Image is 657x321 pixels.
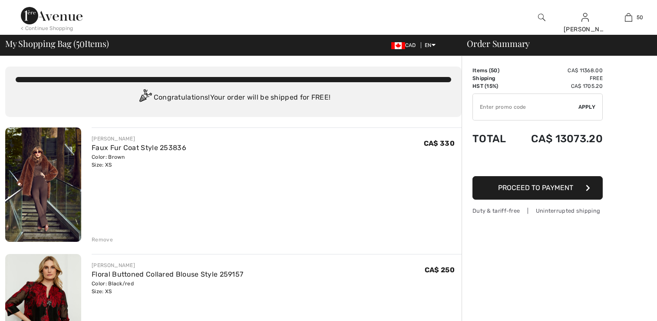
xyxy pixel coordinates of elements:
div: [PERSON_NAME] [92,261,243,269]
div: Order Summary [456,39,652,48]
td: HST (15%) [472,82,514,90]
td: Items ( ) [472,67,514,74]
a: Faux Fur Coat Style 253836 [92,144,186,152]
div: Duty & tariff-free | Uninterrupted shipping [472,207,603,215]
div: Congratulations! Your order will be shipped for FREE! [16,89,451,107]
iframe: Opens a widget where you can chat to one of our agents [602,295,648,317]
img: 1ère Avenue [21,7,83,24]
div: Remove [92,236,113,244]
span: CA$ 250 [425,266,455,274]
td: CA$ 11368.00 [514,67,603,74]
a: Floral Buttoned Collared Blouse Style 259157 [92,270,243,278]
td: Free [514,74,603,82]
img: Canadian Dollar [391,42,405,49]
span: 50 [637,13,644,21]
div: Color: Black/red Size: XS [92,280,243,295]
span: Proceed to Payment [498,184,573,192]
button: Proceed to Payment [472,176,603,200]
span: 50 [491,67,498,74]
img: My Info [581,12,589,23]
td: CA$ 1705.20 [514,82,603,90]
td: CA$ 13073.20 [514,124,603,154]
a: Sign In [581,13,589,21]
div: Color: Brown Size: XS [92,153,186,169]
div: [PERSON_NAME] [564,25,606,34]
img: Faux Fur Coat Style 253836 [5,127,81,242]
td: Shipping [472,74,514,82]
span: EN [425,42,436,48]
iframe: PayPal-paypal [472,154,603,173]
span: My Shopping Bag ( Items) [5,39,109,48]
a: 50 [607,12,650,23]
span: 50 [76,37,85,48]
img: Congratulation2.svg [136,89,154,107]
img: My Bag [625,12,632,23]
span: CA$ 330 [424,139,455,147]
div: < Continue Shopping [21,24,73,32]
div: [PERSON_NAME] [92,135,186,143]
img: search the website [538,12,545,23]
span: Apply [578,103,596,111]
td: Total [472,124,514,154]
span: CAD [391,42,419,48]
input: Promo code [473,94,578,120]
